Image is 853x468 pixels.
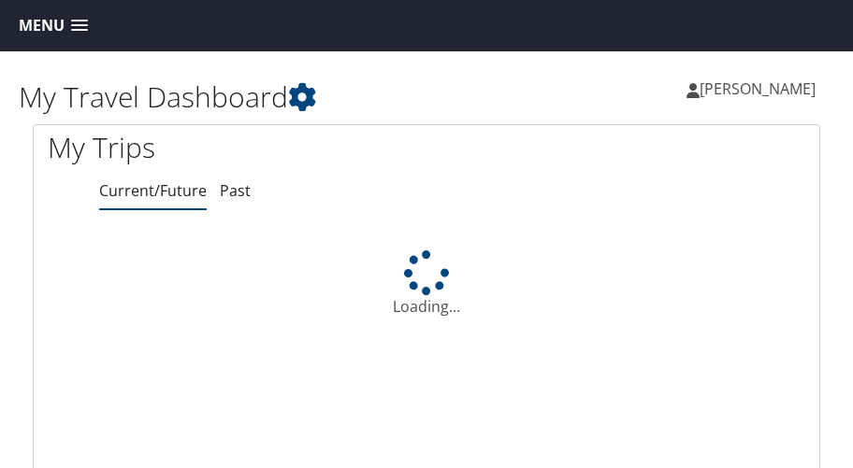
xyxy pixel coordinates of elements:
[19,17,65,35] span: Menu
[99,180,207,201] a: Current/Future
[48,128,412,167] h1: My Trips
[19,78,426,117] h1: My Travel Dashboard
[9,10,97,41] a: Menu
[220,180,251,201] a: Past
[700,78,816,99] span: [PERSON_NAME]
[34,250,819,318] div: Loading...
[687,61,834,117] a: [PERSON_NAME]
